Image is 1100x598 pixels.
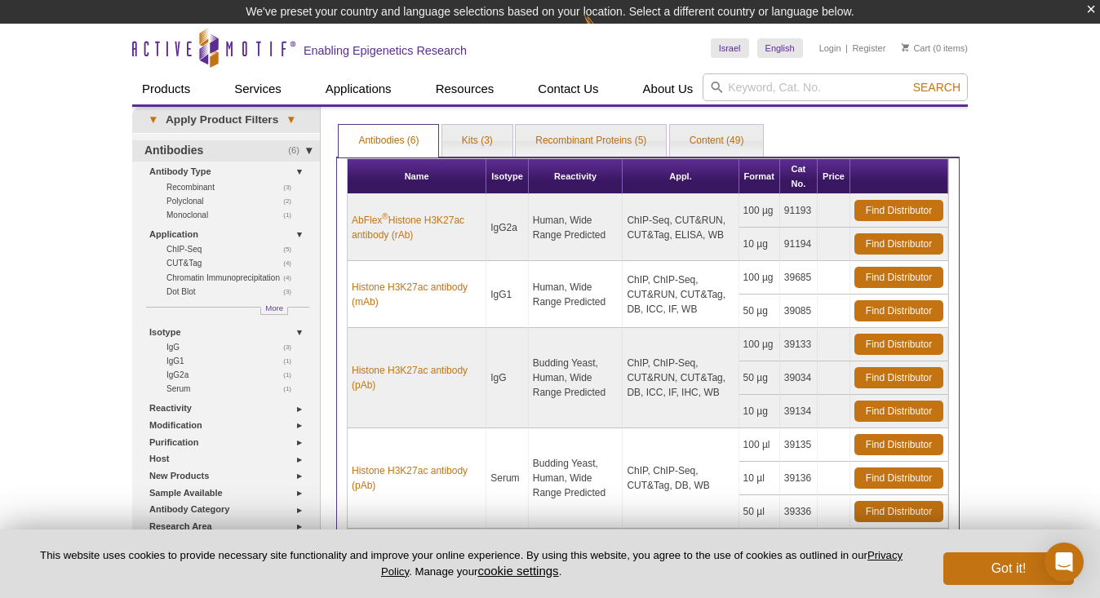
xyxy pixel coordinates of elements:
td: 100 µg [739,194,780,228]
button: Search [908,80,965,95]
a: Find Distributor [854,334,943,355]
a: Application [149,226,310,243]
span: (4) [283,256,300,270]
a: Sample Available [149,485,310,502]
li: | [845,38,848,58]
a: (1)IgG1 [166,354,300,368]
td: Human, Wide Range Predicted [529,194,623,261]
a: Antibodies (6) [339,125,438,157]
a: Reactivity [149,400,310,417]
a: Find Distributor [854,401,943,422]
a: Products [132,73,200,104]
td: Serum [486,428,529,529]
a: Research Area [149,518,310,535]
th: Cat No. [780,159,818,194]
div: Open Intercom Messenger [1045,543,1084,582]
th: Format [739,159,780,194]
img: Change Here [583,12,627,51]
a: (2)Polyclonal [166,194,300,208]
td: Budding Yeast, Human, Wide Range Predicted [529,328,623,428]
a: Histone H3K27ac antibody (mAb) [352,280,481,309]
a: Resources [426,73,504,104]
a: Antibody Type [149,163,310,180]
td: ChIP, ChIP-Seq, CUT&Tag, DB, WB [623,428,739,529]
a: Isotype [149,324,310,341]
td: IgG2a [486,194,529,261]
a: Find Distributor [854,233,943,255]
td: Human, Wide Range Predicted [529,261,623,328]
td: 39136 [780,462,818,495]
a: (1)IgG2a [166,368,300,382]
a: Find Distributor [854,300,943,321]
td: 39336 [780,495,818,529]
a: (3)Dot Blot [166,285,300,299]
span: (5) [283,242,300,256]
td: 50 µl [739,495,780,529]
a: (4)CUT&Tag [166,256,300,270]
p: This website uses cookies to provide necessary site functionality and improve your online experie... [26,548,916,579]
a: Find Distributor [854,501,943,522]
a: Recombinant Proteins (5) [516,125,666,157]
span: (4) [283,271,300,285]
a: Host [149,450,310,467]
a: (1)Serum [166,382,300,396]
a: Antibody Category [149,501,310,518]
th: Appl. [623,159,739,194]
img: Your Cart [902,43,909,51]
a: Services [224,73,291,104]
a: Histone H3K27ac antibody (pAb) [352,463,481,493]
td: ChIP, ChIP-Seq, CUT&RUN, CUT&Tag, DB, ICC, IF, IHC, WB [623,328,739,428]
span: (6) [288,140,308,162]
span: (3) [283,285,300,299]
td: 10 µg [739,395,780,428]
a: Cart [902,42,930,54]
a: AbFlex®Histone H3K27ac antibody (rAb) [352,213,481,242]
th: Price [818,159,850,194]
a: Israel [711,38,749,58]
a: Content (49) [670,125,764,157]
td: 39135 [780,428,818,462]
a: Kits (3) [442,125,512,157]
input: Keyword, Cat. No. [703,73,968,101]
td: 50 µg [739,361,780,395]
a: Purification [149,434,310,451]
span: (1) [283,382,300,396]
span: ▾ [140,113,166,127]
td: 39685 [780,261,818,295]
a: Login [819,42,841,54]
a: Contact Us [528,73,608,104]
td: 100 µg [739,261,780,295]
span: (3) [283,340,300,354]
a: ▾Apply Product Filters▾ [132,107,320,133]
a: Applications [316,73,401,104]
button: Got it! [943,552,1074,585]
a: Privacy Policy [381,549,903,577]
a: Register [852,42,885,54]
sup: ® [382,212,388,221]
th: Reactivity [529,159,623,194]
span: (1) [283,354,300,368]
td: 100 µl [739,428,780,462]
span: (1) [283,208,300,222]
td: 91194 [780,228,818,261]
a: More [260,307,288,315]
a: (1)Monoclonal [166,208,300,222]
span: (3) [283,180,300,194]
li: (0 items) [902,38,968,58]
span: (2) [283,194,300,208]
a: About Us [633,73,703,104]
a: Find Distributor [854,267,943,288]
span: (1) [283,368,300,382]
a: (5)ChIP-Seq [166,242,300,256]
a: Find Distributor [854,467,943,489]
a: Find Distributor [854,200,943,221]
td: 91193 [780,194,818,228]
td: IgG1 [486,261,529,328]
th: Name [348,159,486,194]
a: (6)Antibodies [132,140,320,162]
a: Find Distributor [854,367,943,388]
span: Search [913,81,960,94]
span: ▾ [278,113,304,127]
td: 10 µl [739,462,780,495]
a: (3)Recombinant [166,180,300,194]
